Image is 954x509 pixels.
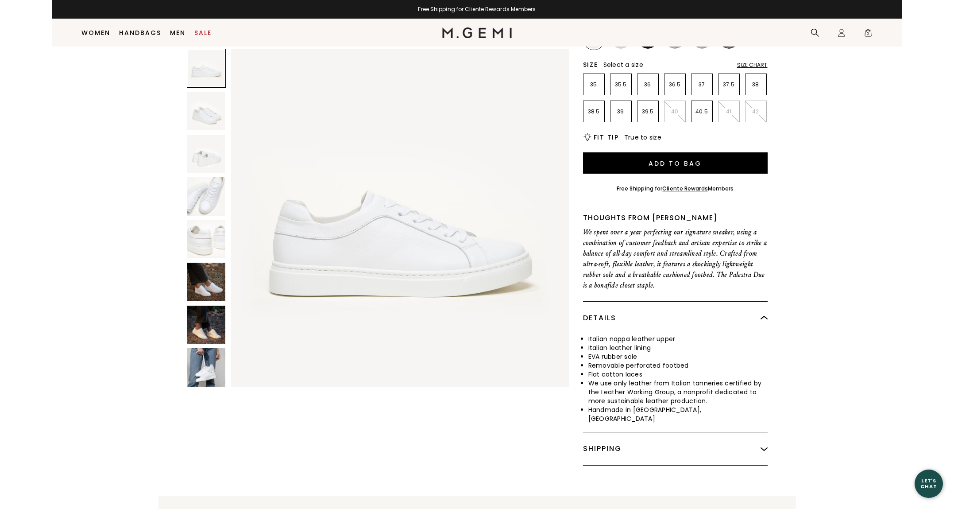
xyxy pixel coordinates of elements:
[588,352,768,361] li: EVA rubber sole
[915,478,943,489] div: Let's Chat
[691,108,712,115] p: 40.5
[588,405,768,423] li: Handmade in [GEOGRAPHIC_DATA], [GEOGRAPHIC_DATA]
[745,81,766,88] p: 38
[637,81,658,88] p: 36
[603,60,643,69] span: Select a size
[187,177,225,215] img: The Palestra Due
[52,6,902,13] div: Free Shipping for Cliente Rewards Members
[737,62,768,69] div: Size Chart
[588,334,768,343] li: Italian nappa leather upper
[691,81,712,88] p: 37
[187,92,225,130] img: The Palestra Due
[664,81,685,88] p: 36.5
[624,133,661,142] span: True to size
[170,29,185,36] a: Men
[583,302,768,334] div: Details
[187,348,225,386] img: The Palestra Due
[662,185,708,192] a: Cliente Rewards
[718,81,739,88] p: 37.5
[442,27,512,38] img: M.Gemi
[187,220,225,258] img: The Palestra Due
[583,213,768,223] div: Thoughts from [PERSON_NAME]
[583,432,768,465] div: Shipping
[231,49,569,387] img: The Palestra Due
[610,108,631,115] p: 39
[119,29,161,36] a: Handbags
[594,134,619,141] h2: Fit Tip
[588,370,768,379] li: Flat cotton laces
[583,108,604,115] p: 38.5
[194,29,212,36] a: Sale
[81,29,110,36] a: Women
[617,185,734,192] div: Free Shipping for Members
[864,30,873,39] span: 2
[610,81,631,88] p: 35.5
[187,306,225,344] img: The Palestra Due
[588,343,768,352] li: Italian leather lining
[187,263,225,301] img: The Palestra Due
[588,379,768,405] li: We use only leather from Italian tanneries certified by the Leather Working Group, a nonprofit de...
[745,108,766,115] p: 42
[718,108,739,115] p: 41
[637,108,658,115] p: 39.5
[588,361,768,370] li: Removable perforated footbed
[187,135,225,173] img: The Palestra Due
[583,227,768,291] div: We spent over a year perfecting our signature sneaker, using a combination of customer feedback a...
[664,108,685,115] p: 40
[583,61,598,68] h2: Size
[583,152,768,174] button: Add to Bag
[583,81,604,88] p: 35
